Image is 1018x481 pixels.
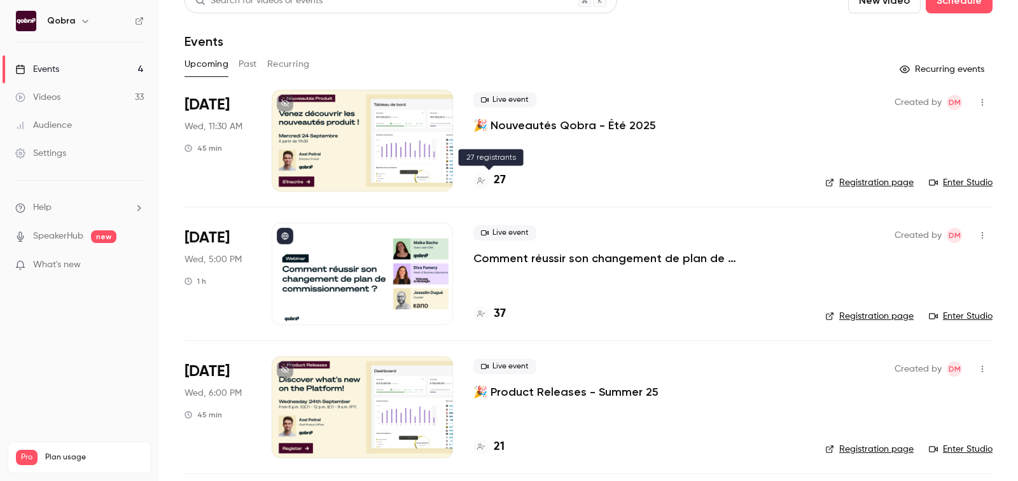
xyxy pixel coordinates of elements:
a: Registration page [825,310,914,323]
a: Enter Studio [929,443,993,456]
button: Recurring events [894,59,993,80]
span: DM [949,95,961,110]
div: 1 h [185,276,206,286]
h4: 27 [494,172,506,189]
h1: Events [185,34,223,49]
span: DM [949,228,961,243]
div: 45 min [185,410,222,420]
span: Pro [16,450,38,465]
a: 🎉 Product Releases - Summer 25 [473,384,659,400]
span: Created by [895,95,942,110]
span: new [91,230,116,243]
a: Comment réussir son changement de plan de commissionnement ? [473,251,805,266]
div: Settings [15,147,66,160]
span: Wed, 11:30 AM [185,120,242,133]
span: Live event [473,359,536,374]
span: Live event [473,92,536,108]
div: Sep 24 Wed, 11:30 AM (Europe/Paris) [185,90,251,192]
a: Registration page [825,176,914,189]
a: Enter Studio [929,310,993,323]
a: SpeakerHub [33,230,83,243]
div: Videos [15,91,60,104]
h4: 37 [494,305,506,323]
span: Dylan Manceau [947,228,962,243]
button: Upcoming [185,54,228,74]
div: Audience [15,119,72,132]
span: Created by [895,361,942,377]
button: Past [239,54,257,74]
div: Events [15,63,59,76]
h4: 21 [494,438,505,456]
a: Enter Studio [929,176,993,189]
span: [DATE] [185,361,230,382]
span: Live event [473,225,536,240]
div: 45 min [185,143,222,153]
span: DM [949,361,961,377]
span: Plan usage [45,452,143,463]
li: help-dropdown-opener [15,201,144,214]
h6: Qobra [47,15,75,27]
span: Dylan Manceau [947,95,962,110]
span: Wed, 5:00 PM [185,253,242,266]
span: What's new [33,258,81,272]
span: [DATE] [185,95,230,115]
div: Sep 24 Wed, 5:00 PM (Europe/Paris) [185,223,251,324]
a: 🎉 Nouveautés Qobra - Été 2025 [473,118,656,133]
iframe: Noticeable Trigger [129,260,144,271]
button: Recurring [267,54,310,74]
span: [DATE] [185,228,230,248]
img: Qobra [16,11,36,31]
a: 21 [473,438,505,456]
span: Wed, 6:00 PM [185,387,242,400]
a: 27 [473,172,506,189]
span: Dylan Manceau [947,361,962,377]
a: Registration page [825,443,914,456]
a: 37 [473,305,506,323]
div: Sep 24 Wed, 6:00 PM (Europe/Paris) [185,356,251,458]
span: Created by [895,228,942,243]
span: Help [33,201,52,214]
